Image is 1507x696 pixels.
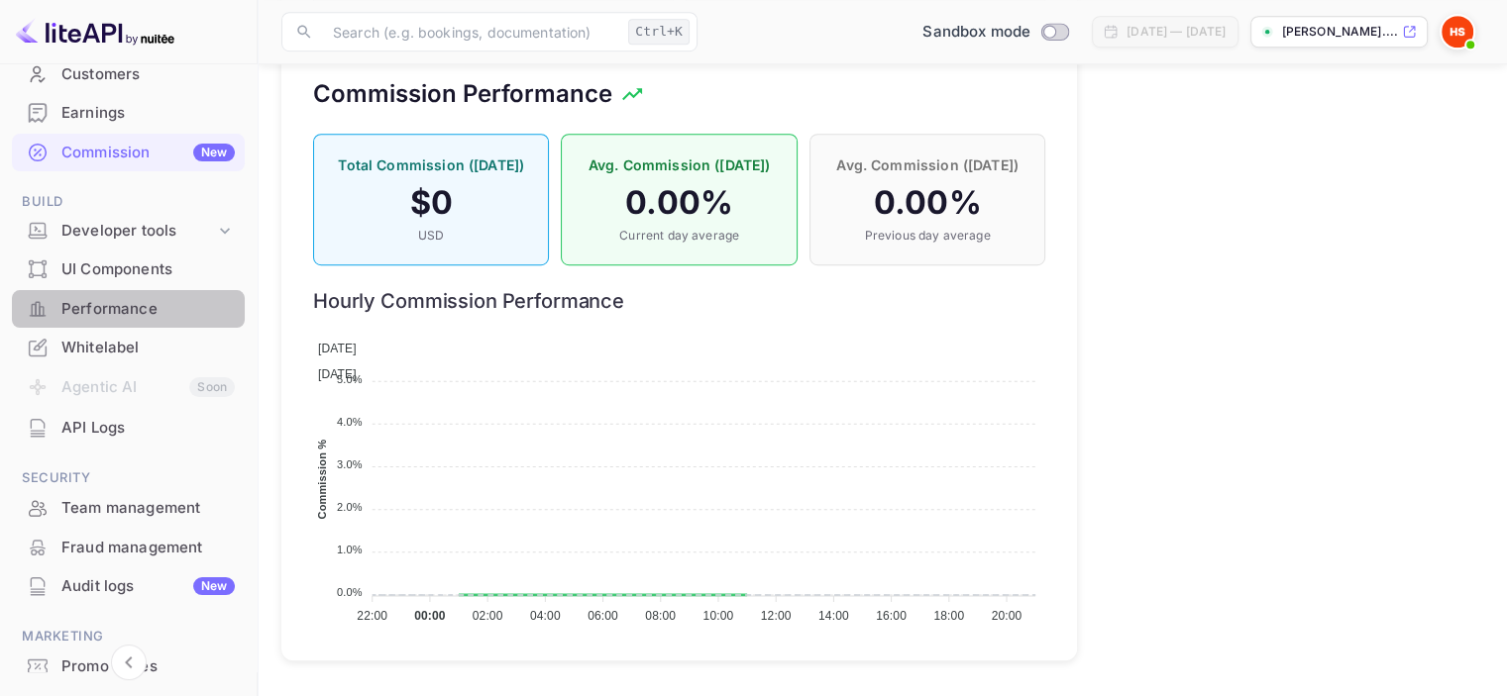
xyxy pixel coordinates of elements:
[12,55,245,94] div: Customers
[818,609,849,623] tspan: 14:00
[992,609,1023,623] tspan: 20:00
[61,63,235,86] div: Customers
[193,577,235,595] div: New
[61,102,235,125] div: Earnings
[830,227,1024,245] p: Previous day average
[337,372,363,384] tspan: 5.0%
[321,12,620,51] input: Search (e.g. bookings, documentation)
[12,409,245,446] a: API Logs
[61,537,235,559] div: Fraud management
[922,21,1030,44] span: Sandbox mode
[318,342,357,355] span: [DATE]
[12,290,245,327] a: Performance
[16,16,174,48] img: LiteAPI logo
[337,586,363,598] tspan: 0.0%
[61,417,235,440] div: API Logs
[414,609,446,623] tspan: 00:00
[61,220,215,243] div: Developer tools
[61,258,235,281] div: UI Components
[12,529,245,567] div: Fraud management
[61,298,235,321] div: Performance
[12,626,245,647] span: Marketing
[876,609,907,623] tspan: 16:00
[337,415,363,427] tspan: 4.0%
[61,337,235,359] div: Whitelabel
[61,142,235,164] div: Commission
[334,227,528,245] p: USD
[628,19,690,45] div: Ctrl+K
[318,367,357,381] span: [DATE]
[1281,23,1398,41] p: [PERSON_NAME]....
[61,575,235,598] div: Audit logs
[12,489,245,526] a: Team management
[12,647,245,686] div: Promo codes
[12,214,245,249] div: Developer tools
[12,55,245,92] a: Customers
[1442,16,1473,48] img: Harel Ben simon
[12,329,245,367] div: Whitelabel
[61,497,235,520] div: Team management
[12,329,245,365] a: Whitelabel
[12,489,245,528] div: Team management
[12,467,245,489] span: Security
[530,609,561,623] tspan: 04:00
[61,655,235,678] div: Promo codes
[12,567,245,604] a: Audit logsNew
[111,645,147,680] button: Collapse navigation
[761,609,792,623] tspan: 12:00
[12,191,245,213] span: Build
[12,94,245,133] div: Earnings
[12,409,245,447] div: API Logs
[830,183,1024,223] h4: 0.00 %
[1127,23,1226,41] div: [DATE] — [DATE]
[830,154,1024,175] p: Avg. Commission ([DATE])
[193,144,235,161] div: New
[915,21,1076,44] div: Switch to Production mode
[337,501,363,513] tspan: 2.0%
[12,290,245,329] div: Performance
[12,567,245,606] div: Audit logsNew
[12,94,245,131] a: Earnings
[933,609,964,623] tspan: 18:00
[313,289,1045,313] h6: Hourly Commission Performance
[337,458,363,470] tspan: 3.0%
[334,183,528,223] h4: $ 0
[588,609,618,623] tspan: 06:00
[12,250,245,289] div: UI Components
[334,154,528,175] p: Total Commission ([DATE])
[582,183,776,223] h4: 0.00 %
[12,250,245,287] a: UI Components
[582,154,776,175] p: Avg. Commission ([DATE])
[582,227,776,245] p: Current day average
[313,78,612,110] h5: Commission Performance
[12,647,245,684] a: Promo codes
[702,609,733,623] tspan: 10:00
[12,529,245,565] a: Fraud management
[316,439,328,519] text: Commission %
[645,609,676,623] tspan: 08:00
[357,609,387,623] tspan: 22:00
[473,609,503,623] tspan: 02:00
[12,134,245,172] div: CommissionNew
[12,134,245,170] a: CommissionNew
[337,544,363,555] tspan: 1.0%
